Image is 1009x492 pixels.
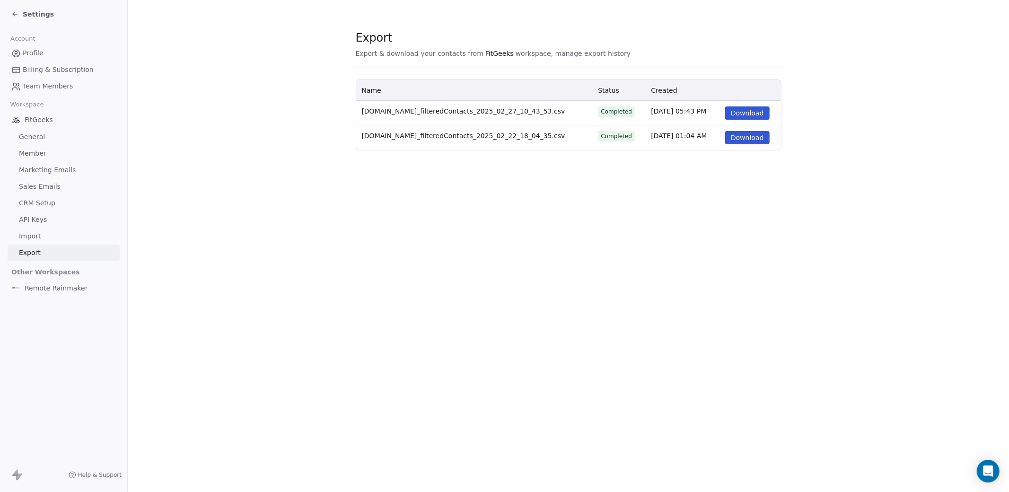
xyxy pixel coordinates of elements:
span: Member [19,149,46,158]
img: 1000.jpg [11,115,21,124]
a: Settings [11,9,54,19]
a: API Keys [8,212,120,228]
span: Account [6,32,39,46]
span: workspace, manage export history [516,49,631,58]
span: Other Workspaces [8,264,84,280]
div: Open Intercom Messenger [977,460,1000,483]
span: Settings [23,9,54,19]
span: Help & Support [78,471,122,479]
span: FitGeeks [485,49,514,58]
div: Domain Overview [36,56,85,62]
span: Workspace [6,97,48,112]
span: API Keys [19,215,47,225]
span: Status [598,87,619,94]
img: website_grey.svg [15,25,23,32]
div: Domain: [DOMAIN_NAME] [25,25,104,32]
a: Import [8,228,120,244]
a: Help & Support [69,471,122,479]
a: Team Members [8,79,120,94]
div: Completed [601,132,632,141]
span: General [19,132,45,142]
button: Download [725,131,770,144]
div: Keywords by Traffic [105,56,159,62]
a: Profile [8,45,120,61]
span: Created [651,87,677,94]
a: Export [8,245,120,261]
a: Sales Emails [8,179,120,194]
span: Team Members [23,81,73,91]
span: Marketing Emails [19,165,76,175]
img: tab_keywords_by_traffic_grey.svg [94,55,102,62]
span: FitGeeks [25,115,53,124]
img: logo_orange.svg [15,15,23,23]
span: Export [19,248,41,258]
td: [DATE] 05:43 PM [645,101,719,125]
button: Download [725,106,770,120]
span: Export & download your contacts from [356,49,483,58]
a: General [8,129,120,145]
span: Name [362,87,381,94]
span: Export [356,31,631,45]
div: v 4.0.25 [26,15,46,23]
a: Member [8,146,120,161]
span: Sales Emails [19,182,61,192]
span: [DOMAIN_NAME]_filteredContacts_2025_02_22_18_04_35.csv [362,132,565,140]
span: Remote Rainmaker [25,283,88,293]
span: Profile [23,48,44,58]
span: [DOMAIN_NAME]_filteredContacts_2025_02_27_10_43_53.csv [362,107,565,115]
span: Import [19,231,41,241]
img: tab_domain_overview_orange.svg [26,55,33,62]
a: Marketing Emails [8,162,120,178]
img: RR%20Logo%20%20Black%20(2).png [11,283,21,293]
span: CRM Setup [19,198,55,208]
a: CRM Setup [8,195,120,211]
span: Billing & Subscription [23,65,94,75]
a: Billing & Subscription [8,62,120,78]
td: [DATE] 01:04 AM [645,125,719,150]
div: Completed [601,107,632,116]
